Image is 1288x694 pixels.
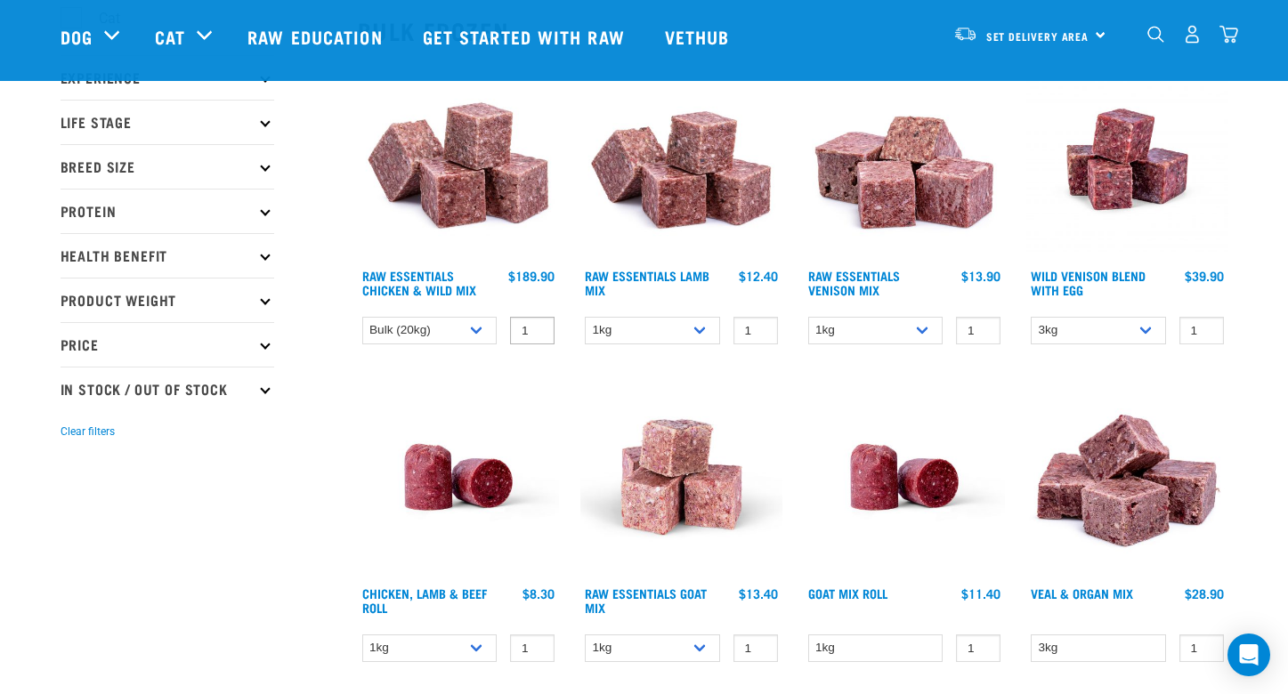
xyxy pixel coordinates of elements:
input: 1 [956,317,1000,344]
img: Raw Essentials Chicken Lamb Beef Bulk Minced Raw Dog Food Roll Unwrapped [358,376,560,578]
button: Clear filters [61,424,115,440]
a: Vethub [647,1,752,72]
a: Raw Essentials Venison Mix [808,272,900,293]
img: 1158 Veal Organ Mix 01 [1026,376,1228,578]
img: home-icon-1@2x.png [1147,26,1164,43]
img: user.png [1183,25,1202,44]
span: Set Delivery Area [986,33,1090,39]
div: $28.90 [1185,586,1224,601]
a: Veal & Organ Mix [1031,590,1133,596]
a: Raw Essentials Chicken & Wild Mix [362,272,476,293]
img: Goat M Ix 38448 [580,376,782,578]
div: $8.30 [522,586,555,601]
img: Pile Of Cubed Chicken Wild Meat Mix [358,59,560,261]
div: $13.90 [961,269,1000,283]
input: 1 [733,634,778,662]
div: $13.40 [739,586,778,601]
img: 1113 RE Venison Mix 01 [804,59,1006,261]
a: Chicken, Lamb & Beef Roll [362,590,487,610]
p: Protein [61,189,274,233]
input: 1 [1179,634,1224,662]
a: Raw Education [230,1,404,72]
div: $39.90 [1185,269,1224,283]
p: Product Weight [61,278,274,322]
a: Cat [155,23,185,50]
p: Health Benefit [61,233,274,278]
div: $12.40 [739,269,778,283]
img: ?1041 RE Lamb Mix 01 [580,59,782,261]
a: Raw Essentials Goat Mix [585,590,707,610]
a: Raw Essentials Lamb Mix [585,272,709,293]
a: Dog [61,23,93,50]
input: 1 [733,317,778,344]
input: 1 [1179,317,1224,344]
input: 1 [956,634,1000,662]
img: Raw Essentials Chicken Lamb Beef Bulk Minced Raw Dog Food Roll Unwrapped [804,376,1006,578]
img: Venison Egg 1616 [1026,59,1228,261]
input: 1 [510,634,555,662]
input: 1 [510,317,555,344]
img: home-icon@2x.png [1219,25,1238,44]
p: Life Stage [61,100,274,144]
p: Price [61,322,274,367]
p: In Stock / Out Of Stock [61,367,274,411]
a: Get started with Raw [405,1,647,72]
p: Breed Size [61,144,274,189]
div: $11.40 [961,586,1000,601]
div: Open Intercom Messenger [1227,633,1270,676]
a: Wild Venison Blend with Egg [1031,272,1146,293]
a: Goat Mix Roll [808,590,887,596]
img: van-moving.png [953,26,977,42]
div: $189.90 [508,269,555,283]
